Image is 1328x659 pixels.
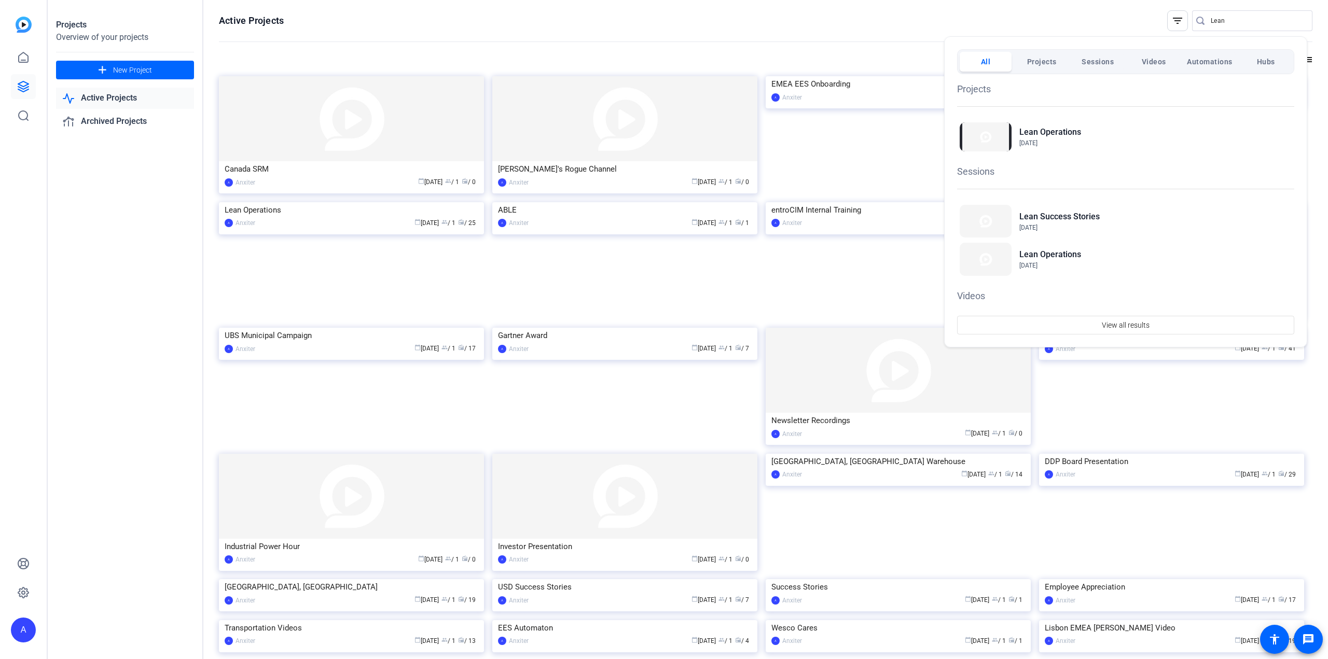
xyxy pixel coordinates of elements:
[1019,262,1037,269] span: [DATE]
[1019,126,1081,138] h2: Lean Operations
[960,205,1012,237] img: Thumbnail
[957,289,1294,303] h1: Videos
[1019,211,1100,223] h2: Lean Success Stories
[981,52,991,71] span: All
[1082,52,1114,71] span: Sessions
[1019,248,1081,261] h2: Lean Operations
[1142,52,1166,71] span: Videos
[957,164,1294,178] h1: Sessions
[957,316,1294,334] button: View all results
[1019,224,1037,231] span: [DATE]
[960,122,1012,151] img: Thumbnail
[1257,52,1275,71] span: Hubs
[1019,139,1037,147] span: [DATE]
[1102,315,1150,335] span: View all results
[1027,52,1057,71] span: Projects
[957,82,1294,96] h1: Projects
[1187,52,1233,71] span: Automations
[960,243,1012,275] img: Thumbnail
